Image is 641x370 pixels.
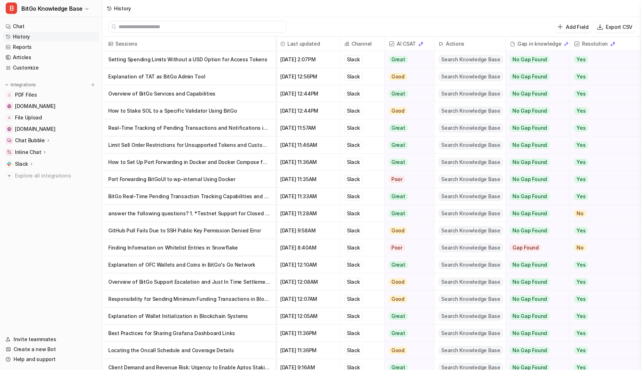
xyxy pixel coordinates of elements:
p: Explanation of Wallet Initialization in Blockchain Systems [108,308,270,325]
p: Overview of BitGo Services and Capabilities [108,85,270,102]
span: Search Knowledge Base [439,346,503,355]
button: Poor [385,171,430,188]
span: Great [389,90,408,97]
span: B [6,2,17,14]
span: Great [389,210,408,217]
p: BitGo Real-Time Pending Transaction Tracking Capabilities and Alternatives [108,188,270,205]
a: Articles [3,52,99,62]
span: Great [389,261,408,268]
span: AI CSAT [387,37,431,51]
button: Great [385,51,430,68]
a: Customize [3,63,99,73]
span: Yes [574,313,588,320]
span: No Gap Found [510,159,549,166]
a: Explore all integrations [3,171,99,181]
span: [DATE] 9:58AM [279,222,337,239]
span: [DATE] 11:57AM [279,119,337,137]
button: Great [385,85,430,102]
span: No Gap Found [510,210,549,217]
span: Good [389,107,407,114]
span: [DATE] 11:28AM [279,205,337,222]
p: Best Practices for Sharing Grafana Dashboard Links [108,325,270,342]
p: answer the following questions? 1. *Testnet Support for Closed Loop System:* Is the full closed l... [108,205,270,222]
div: Slack [344,72,363,81]
span: Good [389,227,407,234]
div: Slack [344,226,363,235]
span: No Gap Found [510,124,549,132]
button: Good [385,102,430,119]
div: Slack [344,261,363,269]
button: Good [385,273,430,291]
div: History [114,5,131,12]
span: Good [389,278,407,286]
p: Overview of BitGo Support Escalation and Just In Time Settlement Processes [108,273,270,291]
span: Good [389,347,407,354]
span: Yes [574,278,588,286]
span: [DATE] 11:46AM [279,137,337,154]
span: [DATE] 12:05AM [279,308,337,325]
button: No [570,205,635,222]
button: Yes [570,85,635,102]
p: Inline Chat [15,149,41,156]
span: Yes [574,142,588,149]
span: Great [389,56,408,63]
img: PDF Files [7,93,11,97]
a: Reports [3,42,99,52]
img: File Upload [7,115,11,120]
p: Locating the Oncall Schedule and Coverage Details [108,342,270,359]
button: Great [385,256,430,273]
div: Gap in knowledge [509,37,567,51]
span: No Gap Found [510,330,549,337]
span: Poor [389,176,405,183]
button: Great [385,154,430,171]
span: Great [389,330,408,337]
button: Gap Found [506,239,564,256]
button: Yes [570,68,635,85]
button: No Gap Found [506,68,564,85]
span: [DATE] 12:08AM [279,273,337,291]
span: Yes [574,347,588,354]
div: Slack [344,107,363,115]
button: Yes [570,291,635,308]
span: Great [389,159,408,166]
button: Poor [385,239,430,256]
button: No Gap Found [506,325,564,342]
span: No Gap Found [510,107,549,114]
span: File Upload [15,114,42,121]
button: No Gap Found [506,222,564,239]
a: Help and support [3,354,99,364]
span: [DATE] 8:40AM [279,239,337,256]
span: Poor [389,244,405,251]
span: Channel [343,37,381,51]
button: No [570,239,635,256]
button: Yes [570,119,635,137]
a: Chat [3,21,99,31]
img: Inline Chat [7,150,11,154]
img: explore all integrations [6,172,13,179]
span: Yes [574,90,588,97]
span: [DATE] 12:56PM [279,68,337,85]
span: Great [389,142,408,149]
button: No Gap Found [506,85,564,102]
a: File UploadFile Upload [3,113,99,123]
p: GitHub Pull Fails Due to SSH Public Key Permission Denied Error [108,222,270,239]
img: developers.bitgo.com [7,104,11,108]
button: No Gap Found [506,51,564,68]
span: BitGo Knowledge Base [21,4,83,14]
p: Finding Information on Whitelist Entries in Snowflake [108,239,270,256]
span: Search Knowledge Base [439,158,503,166]
button: No Gap Found [506,119,564,137]
span: Search Knowledge Base [439,55,503,64]
button: Yes [570,51,635,68]
span: [DATE] 12:44PM [279,85,337,102]
button: Good [385,68,430,85]
span: Great [389,313,408,320]
span: Search Knowledge Base [439,192,503,201]
span: Yes [574,56,588,63]
button: Great [385,325,430,342]
span: Search Knowledge Base [439,124,503,132]
span: Search Knowledge Base [439,312,503,320]
span: Search Knowledge Base [439,295,503,303]
span: Yes [574,261,588,268]
button: No Gap Found [506,154,564,171]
